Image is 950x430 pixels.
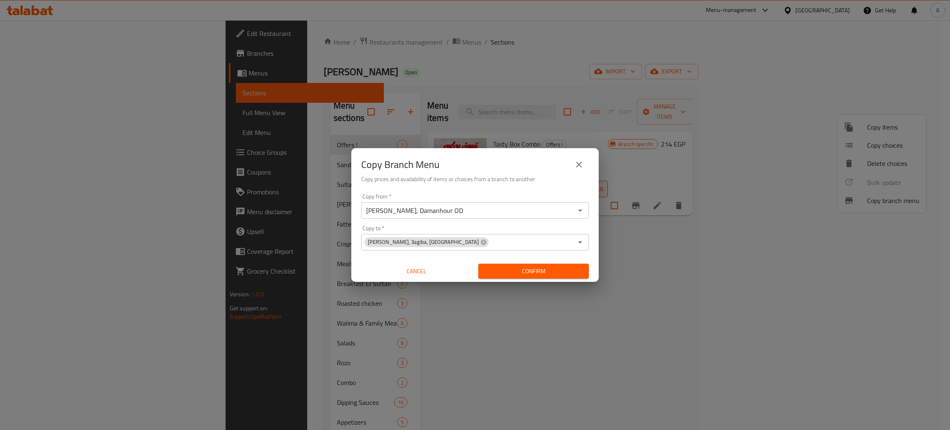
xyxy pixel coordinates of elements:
h6: Copy prices and availability of items or choices from a branch to another [361,175,589,184]
div: [PERSON_NAME], 3agiba, [GEOGRAPHIC_DATA] [364,237,489,247]
h2: Copy Branch Menu [361,158,440,171]
span: Cancel [364,266,468,276]
button: close [569,155,589,175]
span: [PERSON_NAME], 3agiba, [GEOGRAPHIC_DATA] [364,238,482,246]
span: Confirm [485,266,582,276]
button: Open [574,236,586,248]
button: Open [574,205,586,216]
button: Cancel [361,264,472,279]
button: Confirm [478,264,589,279]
